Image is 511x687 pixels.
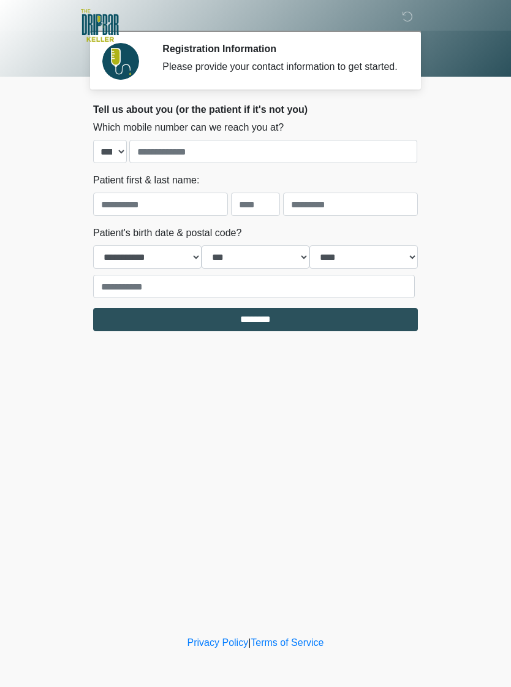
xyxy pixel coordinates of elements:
a: | [248,637,251,648]
h2: Tell us about you (or the patient if it's not you) [93,104,418,115]
img: The DRIPBaR - Keller Logo [81,9,119,42]
label: Which mobile number can we reach you at? [93,120,284,135]
img: Agent Avatar [102,43,139,80]
label: Patient first & last name: [93,173,199,188]
a: Terms of Service [251,637,324,648]
div: Please provide your contact information to get started. [162,59,399,74]
label: Patient's birth date & postal code? [93,226,241,240]
a: Privacy Policy [187,637,249,648]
